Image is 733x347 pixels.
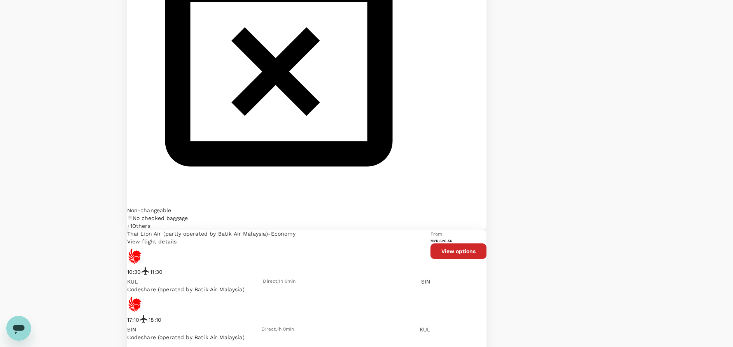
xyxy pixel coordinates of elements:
[127,238,430,245] p: View flight details
[127,333,430,341] div: Codeshare (operated by Batik Air Malaysia)
[127,285,430,293] div: Codeshare (operated by Batik Air Malaysia)
[127,278,138,285] p: KUL
[271,231,296,237] span: Economy
[127,231,268,237] span: Thai Lion Air (partly operated by Batik Air Malaysia)
[127,326,136,333] p: SIN
[127,296,143,312] img: SL
[127,268,141,276] p: 10:30
[133,215,188,221] span: No checked baggage
[6,316,31,341] iframe: Button to launch messaging window
[430,243,486,259] button: View options
[261,326,294,333] div: Direct , 1h 0min
[127,316,140,324] p: 17:10
[150,268,163,276] p: 11:30
[420,326,430,333] p: KUL
[263,278,296,285] div: Direct , 1h 0min
[430,231,443,237] span: From
[149,316,161,324] p: 18:10
[127,214,430,222] div: No checked baggage
[127,223,132,229] span: + 1
[421,278,430,285] p: SIN
[268,231,271,237] span: -
[430,238,486,243] h6: MYR 626.56
[127,248,143,264] img: SL
[127,207,171,213] span: Non-changeable
[132,223,150,229] span: Others
[127,222,430,230] div: +1Others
